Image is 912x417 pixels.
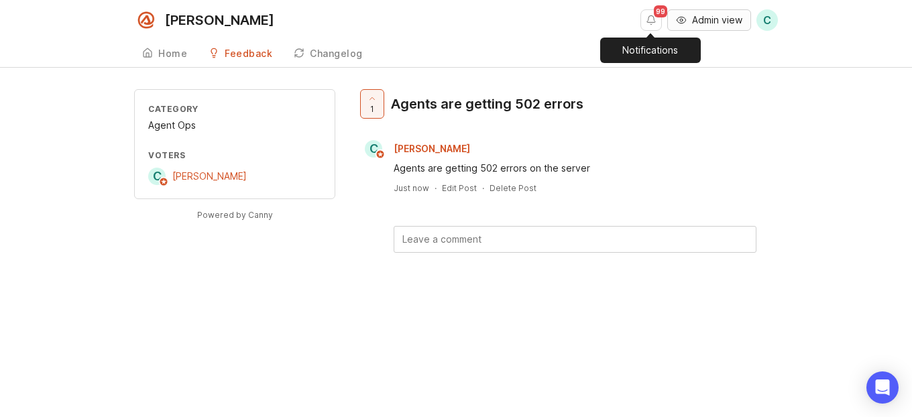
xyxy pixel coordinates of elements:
[391,95,583,113] div: Agents are getting 502 errors
[148,168,247,185] a: C[PERSON_NAME]
[360,89,384,119] button: 1
[866,371,899,404] div: Open Intercom Messenger
[365,140,382,158] div: C
[692,13,742,27] span: Admin view
[165,13,274,27] div: [PERSON_NAME]
[134,40,195,68] a: Home
[376,150,386,160] img: member badge
[394,143,470,154] span: [PERSON_NAME]
[763,12,771,28] span: C
[394,182,429,194] a: Just now
[600,38,701,63] div: Notifications
[286,40,371,68] a: Changelog
[442,182,477,194] div: Edit Post
[654,5,667,17] span: 99
[667,9,751,31] button: Admin view
[482,182,484,194] div: ·
[148,118,321,133] div: Agent Ops
[640,9,662,31] button: Notifications
[195,207,275,223] a: Powered by Canny
[134,8,158,32] img: Smith.ai logo
[435,182,437,194] div: ·
[172,170,247,182] span: [PERSON_NAME]
[148,150,321,161] div: Voters
[310,49,363,58] div: Changelog
[394,161,756,176] div: Agents are getting 502 errors on the server
[756,9,778,31] button: C
[158,49,187,58] div: Home
[490,182,536,194] div: Delete Post
[201,40,280,68] a: Feedback
[159,177,169,187] img: member badge
[370,103,374,115] span: 1
[148,168,166,185] div: C
[225,49,272,58] div: Feedback
[357,140,481,158] a: C[PERSON_NAME]
[148,103,321,115] div: Category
